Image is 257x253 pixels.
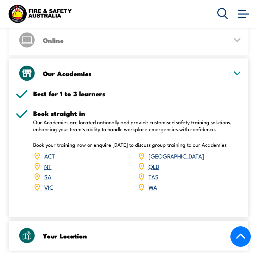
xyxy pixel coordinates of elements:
a: ACT [44,152,55,160]
a: QLD [149,162,159,170]
a: VIC [44,183,53,191]
a: [GEOGRAPHIC_DATA] [149,152,204,160]
a: SA [44,172,51,181]
p: Book your training now or enquire [DATE] to discuss group training to our Academies [33,141,241,148]
a: TAS [149,172,159,181]
a: WA [149,183,157,191]
p: Our Academies are located nationally and provide customised safety training solutions, enhancing ... [33,119,241,133]
h5: Book straight in [33,110,241,117]
h3: Your Location [43,233,228,239]
a: NT [44,162,51,170]
h3: Our Academies [43,70,228,76]
h5: Best for 1 to 3 learners [33,90,241,97]
h3: Online [43,37,228,43]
